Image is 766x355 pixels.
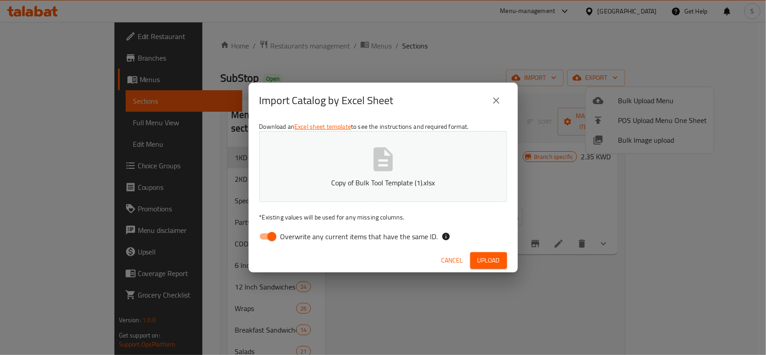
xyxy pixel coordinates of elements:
p: Existing values will be used for any missing columns. [259,213,507,222]
p: Copy of Bulk Tool Template (1).xlsx [273,177,493,188]
div: Download an to see the instructions and required format. [249,118,518,249]
button: Cancel [438,252,467,269]
span: Overwrite any current items that have the same ID. [280,231,438,242]
a: Excel sheet template [294,121,351,132]
h2: Import Catalog by Excel Sheet [259,93,394,108]
svg: If the overwrite option isn't selected, then the items that match an existing ID will be ignored ... [442,232,451,241]
span: Upload [477,255,500,266]
button: close [486,90,507,111]
button: Upload [470,252,507,269]
button: Copy of Bulk Tool Template (1).xlsx [259,131,507,202]
span: Cancel [442,255,463,266]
